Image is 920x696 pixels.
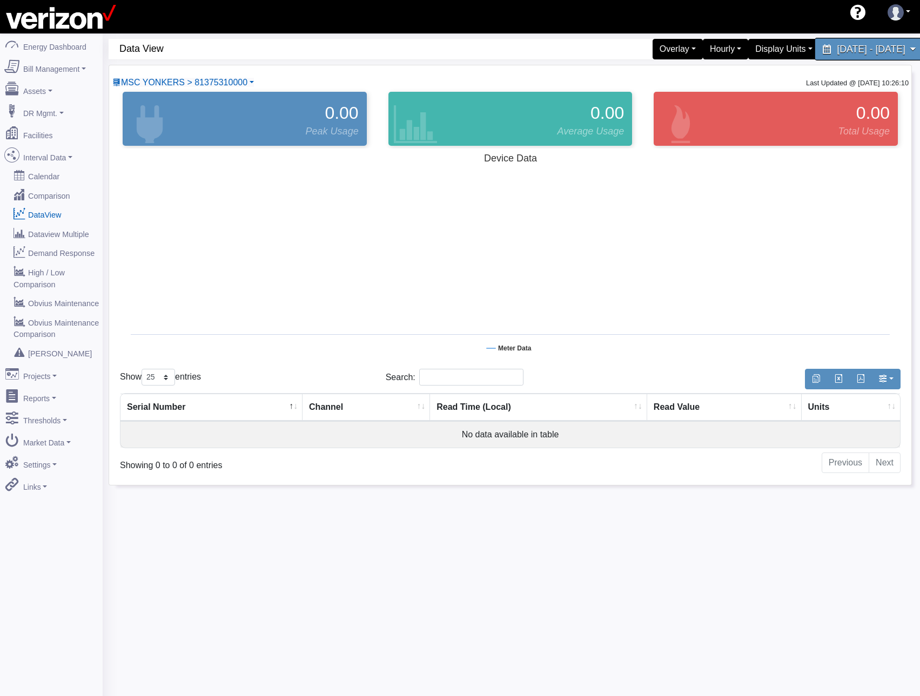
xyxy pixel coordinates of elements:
span: Average Usage [558,124,624,139]
div: Showing 0 to 0 of 0 entries [120,451,436,472]
span: Data View [119,39,516,59]
tspan: Device Data [484,153,538,164]
button: Copy to clipboard [805,369,828,389]
th: Read Time (Local) : activate to sort column ascending [430,394,647,421]
select: Showentries [142,369,175,386]
button: Generate PDF [849,369,872,389]
img: user-3.svg [888,4,904,21]
div: Hourly [703,39,748,59]
div: Display Units [748,39,819,59]
span: Peak Usage [306,124,359,139]
div: Overlay [653,39,703,59]
span: 0.00 [325,100,358,126]
input: Search: [419,369,523,386]
th: Serial Number : activate to sort column descending [120,394,303,421]
th: Read Value : activate to sort column ascending [647,394,802,421]
button: Export to Excel [827,369,850,389]
th: Channel : activate to sort column ascending [303,394,430,421]
th: Units : activate to sort column ascending [802,394,901,421]
a: MSC YONKERS > 81375310000 [112,78,254,87]
tspan: Meter Data [498,344,532,352]
span: [DATE] - [DATE] [837,44,905,54]
span: 0.00 [856,100,890,126]
button: Show/Hide Columns [871,369,901,389]
span: 0.00 [590,100,624,126]
span: Device List [121,78,247,87]
label: Show entries [120,369,201,386]
small: Last Updated @ [DATE] 10:26:10 [806,79,909,87]
td: No data available in table [120,421,900,448]
span: Total Usage [838,124,890,139]
label: Search: [386,369,523,386]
